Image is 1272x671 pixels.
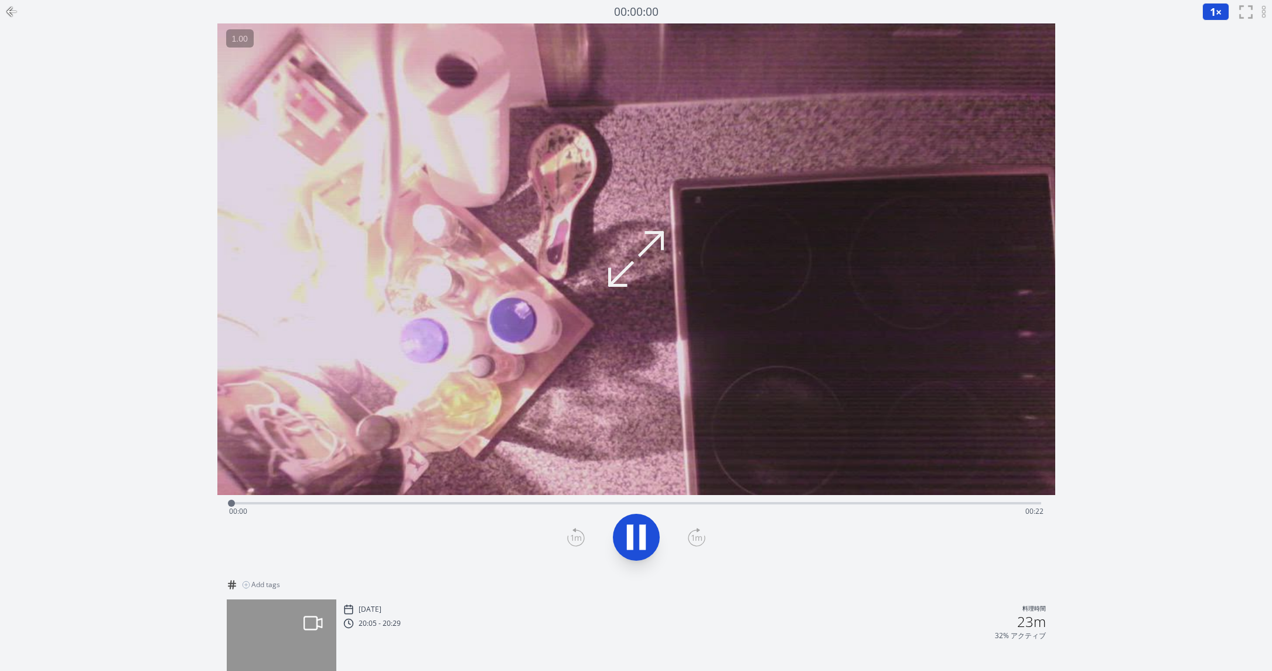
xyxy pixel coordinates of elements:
[359,619,401,628] p: 20:05 - 20:29
[237,575,285,594] button: Add tags
[1202,3,1229,21] button: 1×
[995,631,1046,640] p: 32% アクティブ
[251,580,280,589] span: Add tags
[1022,604,1046,615] p: 料理時間
[1025,506,1043,516] span: 00:22
[359,605,381,614] p: [DATE]
[1210,5,1216,19] span: 1
[614,4,659,21] a: 00:00:00
[1017,615,1046,629] h2: 23m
